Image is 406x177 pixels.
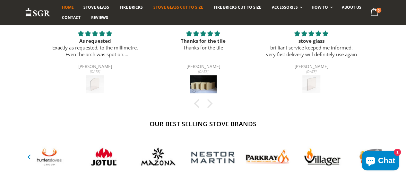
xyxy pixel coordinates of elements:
[25,7,51,18] img: Stove Glass Replacement
[190,75,217,93] img: Replacement Stove Bricks Cut To Size - 15, 20, 25 and 30mm's thick
[62,4,74,10] span: Home
[160,52,247,91] div: [DATE]
[267,2,306,13] a: Accessories
[57,13,85,23] a: Contact
[86,13,113,23] a: Reviews
[214,4,261,10] span: Fire Bricks Cut To Size
[265,38,358,44] div: stove glass
[120,4,143,10] span: Fire Bricks
[149,2,208,13] a: Stove Glass Cut To Size
[86,75,104,93] img: Broseley Serrano 5 Stove Glass – 257mm x 230mm (Arched Top)
[48,30,141,38] div: 5 stars
[91,15,108,20] span: Reviews
[312,4,328,10] span: How To
[157,38,249,44] div: Thanks for the tile
[157,65,249,70] div: [PERSON_NAME]
[360,151,401,172] inbox-online-store-chat: Shopify online store chat
[209,2,266,13] a: Fire Bricks Cut To Size
[337,2,366,13] a: About us
[307,2,336,13] a: How To
[48,65,141,70] div: [PERSON_NAME]
[79,2,114,13] a: Stove Glass
[153,4,203,10] span: Stove Glass Cut To Size
[83,4,109,10] span: Stove Glass
[302,75,320,93] img: Dunsley DH5 Slimline Stove Glass - 432mm x 244mm
[25,119,381,128] h2: Our Best Selling Stove Brands
[48,44,141,58] p: Exactly as requested, to the millimetre. Even the arch was spot on. Well packed and delivered spe...
[157,44,249,51] p: Thanks for the tile
[62,15,81,20] span: Contact
[115,2,148,13] a: Fire Bricks
[57,2,79,13] a: Home
[272,4,298,10] span: Accessories
[48,38,141,44] div: As requested
[265,44,358,58] p: brilliant service keeped me informed. very fast delivery will definitely use again
[368,6,381,19] a: 0
[342,4,361,10] span: About us
[376,8,381,13] span: 0
[157,30,249,38] div: 5 stars
[52,52,139,91] div: [DATE]
[268,52,355,91] div: [DATE]
[265,65,358,70] div: [PERSON_NAME]
[265,30,358,38] div: 5 stars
